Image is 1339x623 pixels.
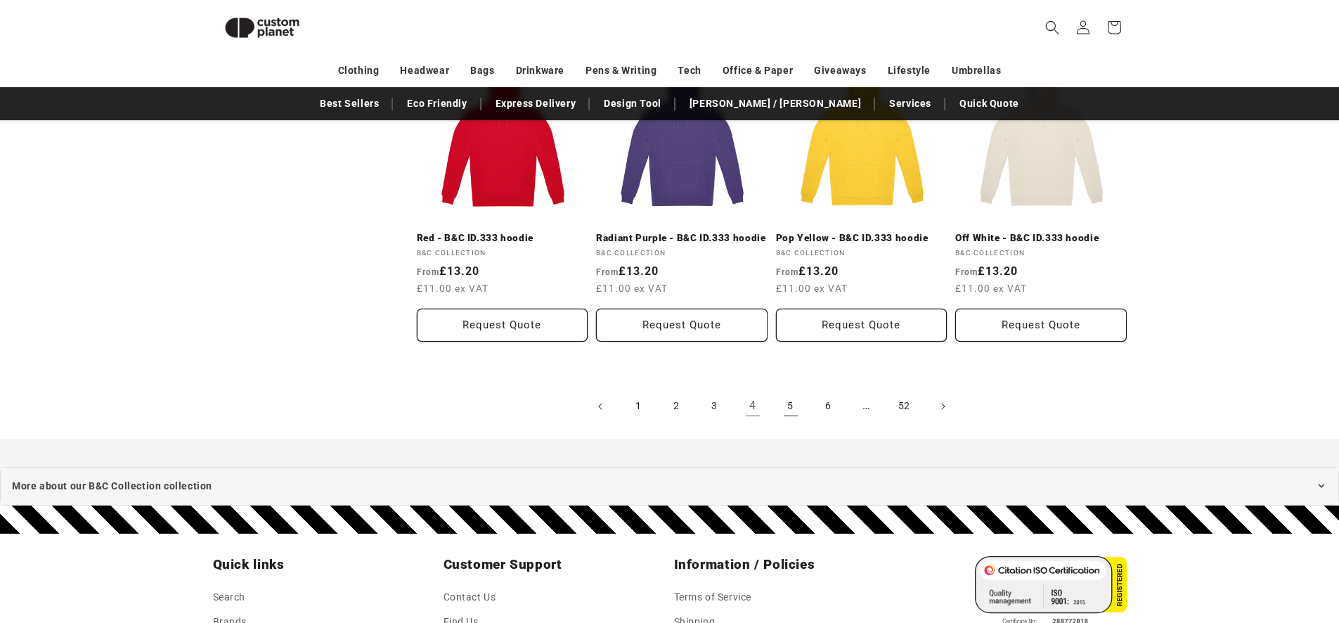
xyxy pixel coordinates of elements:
[882,91,938,116] a: Services
[213,6,311,50] img: Custom Planet
[888,58,931,83] a: Lifestyle
[597,91,668,116] a: Design Tool
[444,589,496,610] a: Contact Us
[1103,471,1339,623] iframe: Chat Widget
[470,58,494,83] a: Bags
[213,589,246,610] a: Search
[683,91,868,116] a: [PERSON_NAME] / [PERSON_NAME]
[417,309,588,342] button: Request Quote
[489,91,583,116] a: Express Delivery
[776,232,947,245] a: Pop Yellow - B&C ID.333 hoodie
[400,58,449,83] a: Headwear
[586,391,616,422] a: Previous page
[889,391,920,422] a: Page 52
[417,232,588,245] a: Red - B&C ID.333 hoodie
[1037,12,1068,43] summary: Search
[775,391,806,422] a: Page 5
[596,232,768,245] a: Radiant Purple - B&C ID.333 hoodie
[813,391,844,422] a: Page 6
[417,391,1127,422] nav: Pagination
[661,391,692,422] a: Page 2
[213,556,435,573] h2: Quick links
[444,556,666,573] h2: Customer Support
[596,309,768,342] button: Request Quote
[586,58,656,83] a: Pens & Writing
[678,58,701,83] a: Tech
[851,391,882,422] span: …
[400,91,474,116] a: Eco Friendly
[955,309,1127,342] button: Request Quote
[623,391,654,422] a: Page 1
[699,391,730,422] a: Page 3
[1103,471,1339,623] div: Chat-widget
[952,58,1001,83] a: Umbrellas
[338,58,380,83] a: Clothing
[955,232,1127,245] a: Off White - B&C ID.333 hoodie
[516,58,564,83] a: Drinkware
[814,58,866,83] a: Giveaways
[723,58,793,83] a: Office & Paper
[12,477,212,495] span: More about our B&C Collection collection
[313,91,386,116] a: Best Sellers
[737,391,768,422] a: Page 4
[952,91,1026,116] a: Quick Quote
[674,556,896,573] h2: Information / Policies
[927,391,958,422] a: Next page
[674,589,752,610] a: Terms of Service
[776,309,947,342] button: Request Quote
